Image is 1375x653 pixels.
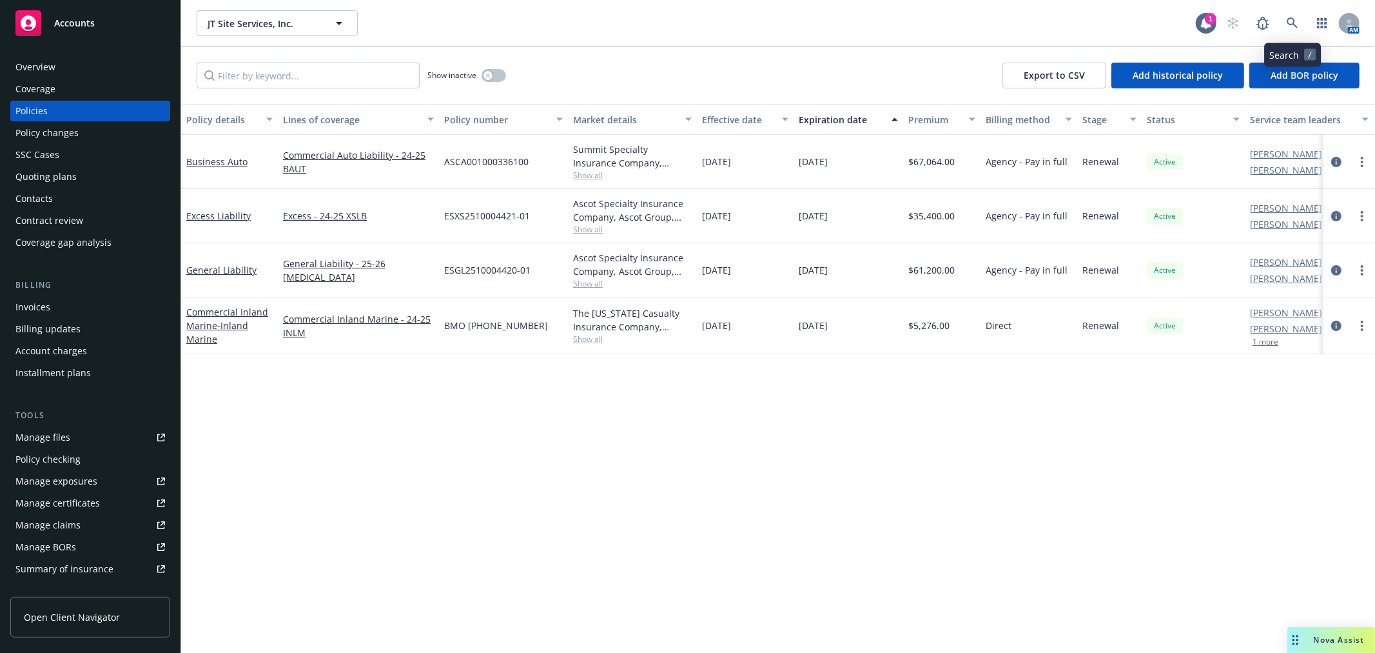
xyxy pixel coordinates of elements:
a: Search [1280,10,1305,36]
button: Export to CSV [1002,63,1106,88]
a: Manage certificates [10,493,170,514]
span: [DATE] [799,155,828,168]
span: Add BOR policy [1271,69,1338,81]
span: ESXS2510004421-01 [444,209,530,223]
button: Effective date [697,104,794,135]
div: Billing method [986,113,1058,126]
div: Overview [15,57,55,77]
span: Active [1152,156,1178,168]
a: Invoices [10,297,170,317]
div: Policy number [444,113,549,126]
a: Billing updates [10,319,170,339]
div: Manage files [15,427,70,448]
button: Service team leaders [1245,104,1374,135]
div: Invoices [15,297,50,317]
div: Policy changes [15,123,79,143]
button: Add historical policy [1111,63,1244,88]
button: Nova Assist [1287,627,1375,653]
span: BMO [PHONE_NUMBER] [444,319,548,332]
div: Policy details [186,113,258,126]
a: Account charges [10,341,170,361]
button: Policy details [181,104,278,135]
a: [PERSON_NAME] [1250,306,1322,319]
span: Direct [986,319,1011,332]
div: The [US_STATE] Casualty Insurance Company, Liberty Mutual [573,306,692,334]
span: Renewal [1082,155,1119,168]
a: [PERSON_NAME] [1250,217,1322,231]
span: Active [1152,265,1178,276]
a: [PERSON_NAME] [1250,272,1322,285]
div: Status [1147,113,1225,126]
div: Manage claims [15,515,81,536]
button: Premium [903,104,980,135]
a: Manage claims [10,515,170,536]
span: [DATE] [702,263,731,277]
div: SSC Cases [15,145,59,165]
span: $67,064.00 [908,155,955,168]
a: Start snowing [1220,10,1246,36]
a: more [1354,154,1370,170]
span: Renewal [1082,263,1119,277]
a: Policy checking [10,449,170,470]
div: Installment plans [15,363,91,383]
a: [PERSON_NAME] [1250,147,1322,161]
div: Tools [10,409,170,422]
a: Accounts [10,5,170,41]
div: Quoting plans [15,166,77,187]
a: Quoting plans [10,166,170,187]
span: [DATE] [702,319,731,332]
div: Lines of coverage [283,113,420,126]
a: Manage files [10,427,170,448]
a: General Liability [186,264,257,276]
span: Accounts [54,18,95,28]
span: Renewal [1082,319,1119,332]
a: Switch app [1309,10,1335,36]
span: $35,400.00 [908,209,955,223]
span: Show all [573,170,692,181]
span: Nova Assist [1314,634,1365,645]
a: Business Auto [186,156,248,168]
a: General Liability - 25-26 [MEDICAL_DATA] [283,257,434,284]
a: Commercial Auto Liability - 24-25 BAUT [283,148,434,176]
span: Show all [573,278,692,289]
div: Contract review [15,210,83,231]
button: Billing method [980,104,1077,135]
div: Ascot Specialty Insurance Company, Ascot Group, Amwins [573,197,692,224]
div: Summit Specialty Insurance Company, Summit Specialty Insurance Company, Amwins [573,143,692,170]
a: circleInformation [1329,263,1344,278]
span: ESGL2510004420-01 [444,263,531,277]
a: [PERSON_NAME] [1250,256,1322,269]
a: circleInformation [1329,154,1344,170]
span: Open Client Navigator [24,610,120,624]
a: Manage BORs [10,537,170,558]
a: more [1354,318,1370,334]
a: more [1354,208,1370,224]
div: Summary of insurance [15,559,113,579]
a: Contract review [10,210,170,231]
a: Report a Bug [1250,10,1276,36]
a: Manage exposures [10,471,170,492]
a: circleInformation [1329,208,1344,224]
button: Policy number [439,104,568,135]
div: Coverage [15,79,55,99]
span: $5,276.00 [908,319,950,332]
span: JT Site Services, Inc. [208,17,319,30]
div: Account charges [15,341,87,361]
a: Coverage gap analysis [10,232,170,253]
div: Service team leaders [1250,113,1354,126]
span: Agency - Pay in full [986,155,1068,168]
a: Commercial Inland Marine - 24-25 INLM [283,312,434,339]
div: Expiration date [799,113,884,126]
button: Lines of coverage [278,104,439,135]
button: 1 more [1253,338,1278,346]
a: Policies [10,101,170,121]
div: Stage [1082,113,1122,126]
button: Stage [1077,104,1142,135]
a: Coverage [10,79,170,99]
div: Contacts [15,188,53,209]
span: - Inland Marine [186,319,248,345]
a: Installment plans [10,363,170,383]
a: more [1354,263,1370,278]
div: Ascot Specialty Insurance Company, Ascot Group, Amwins [573,251,692,278]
